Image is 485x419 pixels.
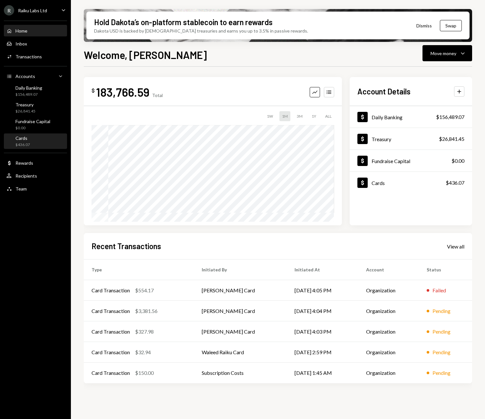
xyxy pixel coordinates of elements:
a: Treasury$26,841.45 [350,128,472,150]
button: Dismiss [408,18,440,33]
td: Subscription Costs [194,363,287,383]
th: Account [358,259,419,280]
h1: Welcome, [PERSON_NAME] [84,48,207,61]
td: Waleed Raiku Card [194,342,287,363]
div: View all [447,243,464,250]
div: Card Transaction [92,369,130,377]
div: R [4,5,14,15]
td: Organization [358,321,419,342]
div: Accounts [15,73,35,79]
div: $32.94 [135,348,151,356]
a: Fundraise Capital$0.00 [4,117,67,132]
div: 3M [294,111,305,121]
div: Daily Banking [15,85,42,91]
div: Pending [432,348,451,356]
div: $150.00 [135,369,154,377]
div: Card Transaction [92,307,130,315]
div: Rewards [15,160,33,166]
td: [DATE] 4:03 PM [287,321,358,342]
div: 1Y [309,111,319,121]
td: Organization [358,301,419,321]
div: Transactions [15,54,42,59]
div: Hold Dakota’s on-platform stablecoin to earn rewards [94,17,273,27]
div: $156,489.07 [436,113,464,121]
h2: Recent Transactions [92,241,161,251]
a: Daily Banking$156,489.07 [4,83,67,99]
div: Cards [15,135,30,141]
a: Accounts [4,70,67,82]
th: Status [419,259,472,280]
div: $436.07 [446,179,464,187]
div: Team [15,186,27,191]
div: $436.07 [15,142,30,148]
td: [DATE] 2:59 PM [287,342,358,363]
a: Team [4,183,67,194]
div: Failed [432,287,446,294]
td: [DATE] 1:45 AM [287,363,358,383]
div: $554.17 [135,287,154,294]
div: Pending [432,328,451,336]
th: Initiated At [287,259,358,280]
div: $3,381.56 [135,307,158,315]
td: Organization [358,363,419,383]
a: Rewards [4,157,67,169]
td: [PERSON_NAME] Card [194,280,287,301]
div: $0.00 [451,157,464,165]
div: $327.98 [135,328,154,336]
div: Home [15,28,27,34]
div: Card Transaction [92,348,130,356]
div: Dakota USD is backed by [DEMOGRAPHIC_DATA] treasuries and earns you up to 3.5% in passive rewards. [94,27,308,34]
div: $0.00 [15,125,50,131]
td: [DATE] 4:04 PM [287,301,358,321]
div: Fundraise Capital [372,158,410,164]
div: Treasury [15,102,35,107]
div: Inbox [15,41,27,46]
a: Inbox [4,38,67,49]
div: $26,841.45 [15,109,35,114]
div: Card Transaction [92,328,130,336]
a: Treasury$26,841.45 [4,100,67,115]
div: Card Transaction [92,287,130,294]
a: Cards$436.07 [4,133,67,149]
a: Home [4,25,67,36]
div: Fundraise Capital [15,119,50,124]
div: Recipients [15,173,37,179]
div: Total [152,93,163,98]
a: Fundraise Capital$0.00 [350,150,472,171]
div: Cards [372,180,385,186]
a: Recipients [4,170,67,181]
td: [DATE] 4:05 PM [287,280,358,301]
a: Daily Banking$156,489.07 [350,106,472,128]
a: Cards$436.07 [350,172,472,193]
td: Organization [358,280,419,301]
div: 1W [264,111,276,121]
button: Move money [422,45,472,61]
div: $156,489.07 [15,92,42,97]
th: Initiated By [194,259,287,280]
div: 183,766.59 [96,85,150,99]
div: $26,841.45 [439,135,464,143]
div: 1M [279,111,290,121]
div: Move money [431,50,456,57]
div: Pending [432,307,451,315]
th: Type [84,259,194,280]
div: $ [92,87,95,94]
div: Treasury [372,136,391,142]
div: Pending [432,369,451,377]
td: Organization [358,342,419,363]
h2: Account Details [357,86,411,97]
div: ALL [323,111,334,121]
a: Transactions [4,51,67,62]
td: [PERSON_NAME] Card [194,321,287,342]
button: Swap [440,20,462,31]
td: [PERSON_NAME] Card [194,301,287,321]
a: View all [447,243,464,250]
div: Daily Banking [372,114,403,120]
div: Raiku Labs Ltd [18,8,47,13]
